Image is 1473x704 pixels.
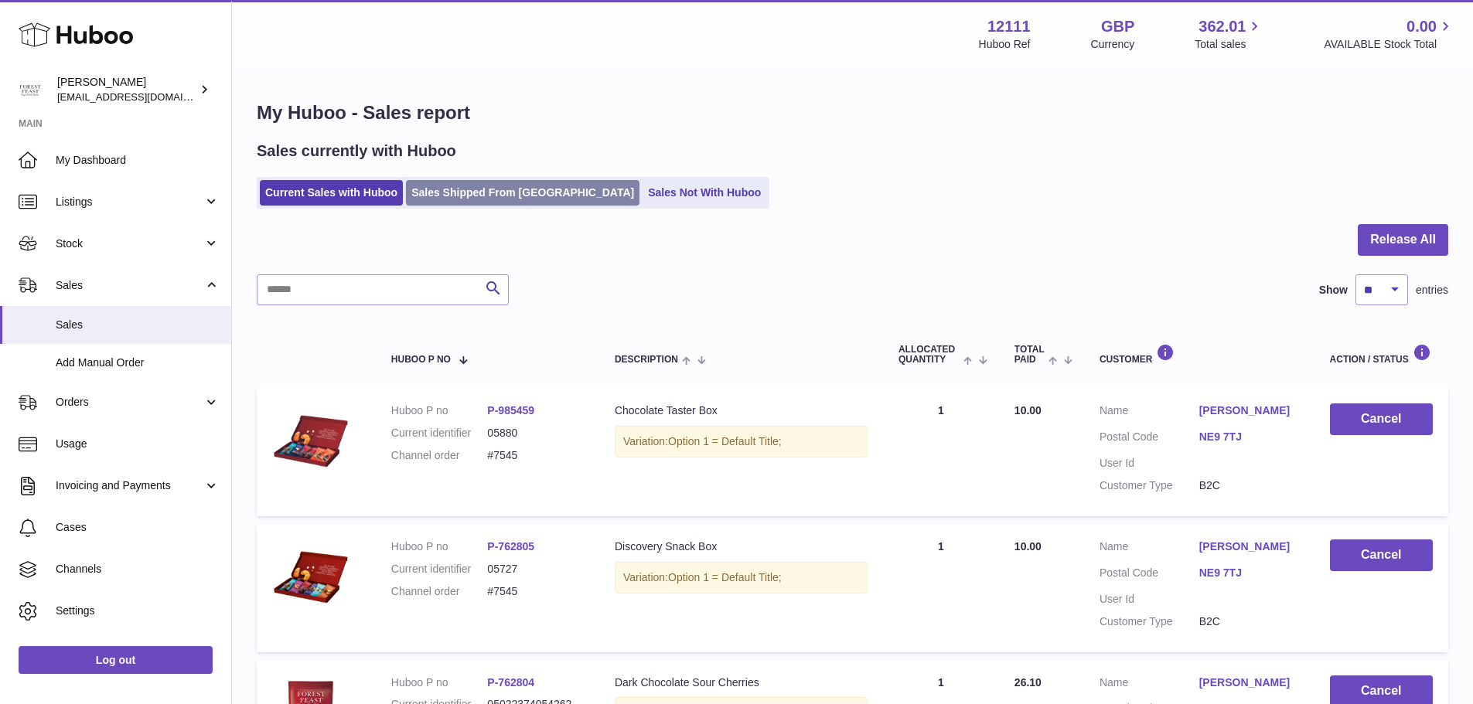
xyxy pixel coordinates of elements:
dt: Name [1100,675,1199,694]
dd: 05880 [487,426,584,440]
a: [PERSON_NAME] [1199,403,1299,418]
span: Channels [56,562,220,576]
span: Settings [56,604,220,618]
span: Add Manual Order [56,355,220,370]
a: Log out [19,646,213,674]
span: ALLOCATED Quantity [898,345,960,365]
span: Orders [56,395,203,410]
a: P-985459 [487,404,534,417]
dt: Channel order [391,584,488,599]
dt: User Id [1100,592,1199,607]
dt: Customer Type [1100,478,1199,493]
dt: Customer Type [1100,614,1199,629]
span: My Dashboard [56,153,220,168]
a: 362.01 Total sales [1195,16,1263,52]
span: entries [1416,283,1448,298]
dt: Channel order [391,448,488,463]
h1: My Huboo - Sales report [257,100,1448,125]
a: P-762804 [487,676,534,689]
span: Invoicing and Payments [56,478,203,493]
span: Sales [56,318,220,332]
img: internalAdmin-12111@internal.huboo.com [19,78,42,101]
strong: GBP [1101,16,1134,37]
dt: Huboo P no [391,675,488,690]
a: Current Sales with Huboo [260,180,403,206]
a: Sales Not With Huboo [643,180,766,206]
span: Stock [56,236,203,251]
span: 0.00 [1407,16,1437,37]
dt: Huboo P no [391,403,488,418]
span: Usage [56,437,220,451]
span: Total sales [1195,37,1263,52]
button: Cancel [1330,403,1433,435]
div: Action / Status [1330,344,1433,365]
dt: Current identifier [391,562,488,576]
dt: Name [1100,539,1199,558]
label: Show [1319,283,1348,298]
a: [PERSON_NAME] [1199,539,1299,554]
dt: Name [1100,403,1199,422]
span: Sales [56,278,203,293]
span: Description [615,355,678,365]
div: Variation: [615,562,868,593]
a: P-762805 [487,540,534,553]
span: Listings [56,195,203,209]
img: CHOCOLATETASTERBOXNOBACKGROUND.png [272,403,349,481]
div: Variation: [615,426,868,457]
td: 1 [883,388,999,516]
div: Dark Chocolate Sour Cherries [615,675,868,690]
span: Cases [56,520,220,535]
dt: User Id [1100,456,1199,471]
dt: Huboo P no [391,539,488,554]
span: Total paid [1014,345,1045,365]
dt: Current identifier [391,426,488,440]
dd: #7545 [487,448,584,463]
span: 10.00 [1014,404,1042,417]
span: Option 1 = Default Title; [668,435,782,447]
strong: 12111 [987,16,1031,37]
dd: 05727 [487,562,584,576]
div: Discovery Snack Box [615,539,868,554]
span: [EMAIL_ADDRESS][DOMAIN_NAME] [57,90,227,103]
span: 26.10 [1014,676,1042,689]
dd: B2C [1199,478,1299,493]
div: Chocolate Taster Box [615,403,868,418]
div: Currency [1091,37,1135,52]
img: FFBOX.png [272,539,349,617]
span: 362.01 [1199,16,1246,37]
td: 1 [883,524,999,652]
span: AVAILABLE Stock Total [1324,37,1454,52]
a: Sales Shipped From [GEOGRAPHIC_DATA] [406,180,639,206]
a: [PERSON_NAME] [1199,675,1299,690]
span: 10.00 [1014,540,1042,553]
button: Release All [1358,224,1448,256]
a: NE9 7TJ [1199,430,1299,444]
h2: Sales currently with Huboo [257,141,456,162]
div: [PERSON_NAME] [57,75,196,104]
span: Huboo P no [391,355,451,365]
div: Huboo Ref [979,37,1031,52]
div: Customer [1100,344,1299,365]
a: 0.00 AVAILABLE Stock Total [1324,16,1454,52]
dt: Postal Code [1100,566,1199,584]
dt: Postal Code [1100,430,1199,448]
button: Cancel [1330,539,1433,571]
a: NE9 7TJ [1199,566,1299,580]
span: Option 1 = Default Title; [668,571,782,583]
dd: #7545 [487,584,584,599]
dd: B2C [1199,614,1299,629]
